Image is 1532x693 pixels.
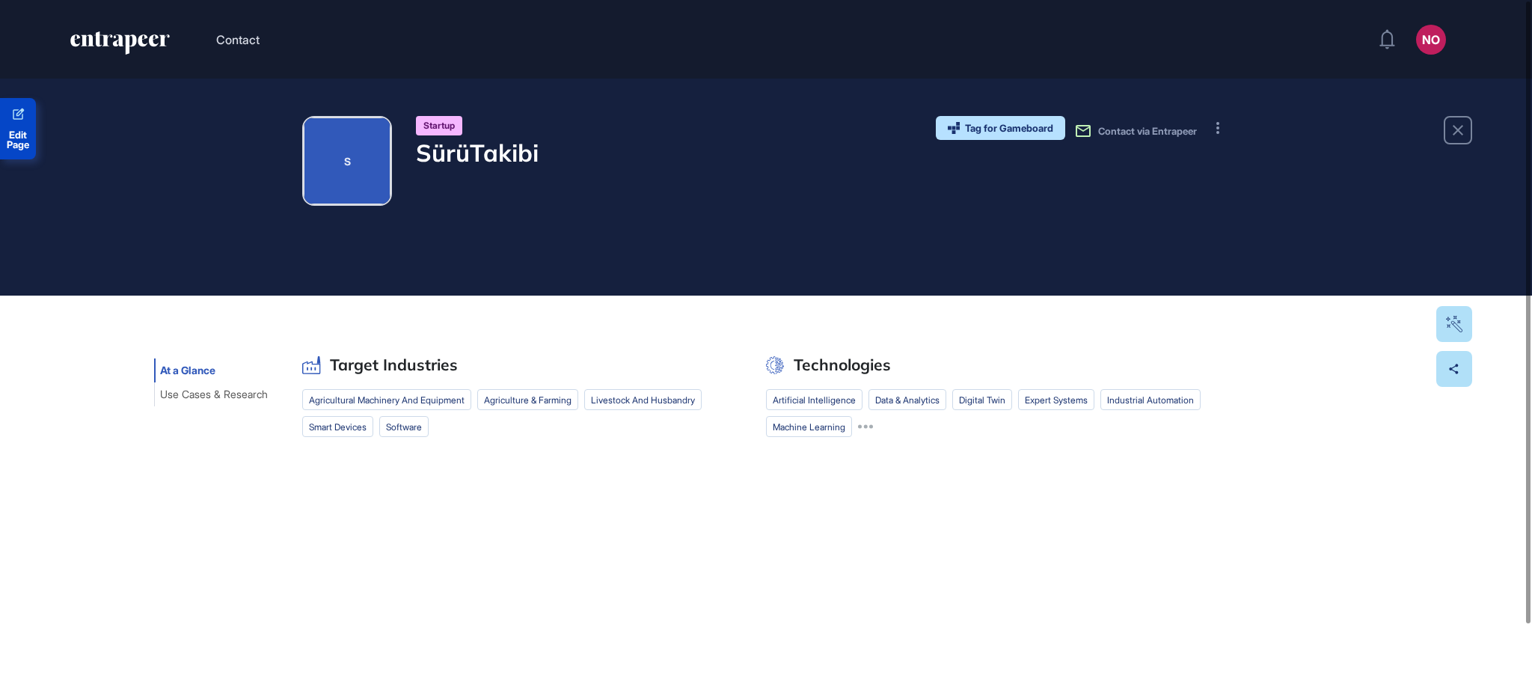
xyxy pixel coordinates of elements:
button: Contact [216,30,260,49]
span: Use Cases & Research [160,388,268,400]
li: expert systems [1018,389,1094,410]
li: software [379,416,429,437]
span: At a Glance [160,364,215,376]
div: Startup [416,116,462,135]
button: NO [1416,25,1446,55]
li: agricultural machinery and equipment [302,389,471,410]
div: S [344,153,351,169]
li: livestock and husbandry [584,389,702,410]
button: Contact via Entrapeer [1074,122,1197,140]
li: digital twin [952,389,1012,410]
button: At a Glance [154,358,221,382]
button: Use Cases & Research [154,382,274,406]
h2: Target Industries [330,355,458,374]
h2: Technologies [794,355,891,374]
li: smart devices [302,416,373,437]
h4: SürüTakibi [416,138,539,167]
li: industrial automation [1100,389,1201,410]
span: Contact via Entrapeer [1098,125,1197,137]
li: machine learning [766,416,852,437]
li: artificial intelligence [766,389,862,410]
a: entrapeer-logo [69,31,171,60]
span: Tag for Gameboard [965,123,1053,133]
li: data & analytics [868,389,946,410]
li: agriculture & farming [477,389,578,410]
